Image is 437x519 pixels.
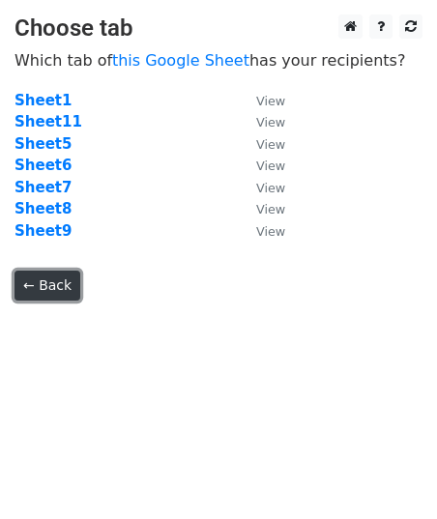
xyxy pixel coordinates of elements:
[15,113,82,130] a: Sheet11
[15,14,422,43] h3: Choose tab
[256,94,285,108] small: View
[15,50,422,71] p: Which tab of has your recipients?
[15,179,72,196] a: Sheet7
[15,200,72,217] a: Sheet8
[256,159,285,173] small: View
[237,222,285,240] a: View
[15,271,80,301] a: ← Back
[256,137,285,152] small: View
[256,202,285,216] small: View
[237,179,285,196] a: View
[237,200,285,217] a: View
[237,135,285,153] a: View
[340,426,437,519] iframe: Chat Widget
[15,157,72,174] a: Sheet6
[237,157,285,174] a: View
[256,181,285,195] small: View
[112,51,249,70] a: this Google Sheet
[237,113,285,130] a: View
[256,224,285,239] small: View
[256,115,285,130] small: View
[15,92,72,109] a: Sheet1
[15,222,72,240] a: Sheet9
[15,135,72,153] a: Sheet5
[237,92,285,109] a: View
